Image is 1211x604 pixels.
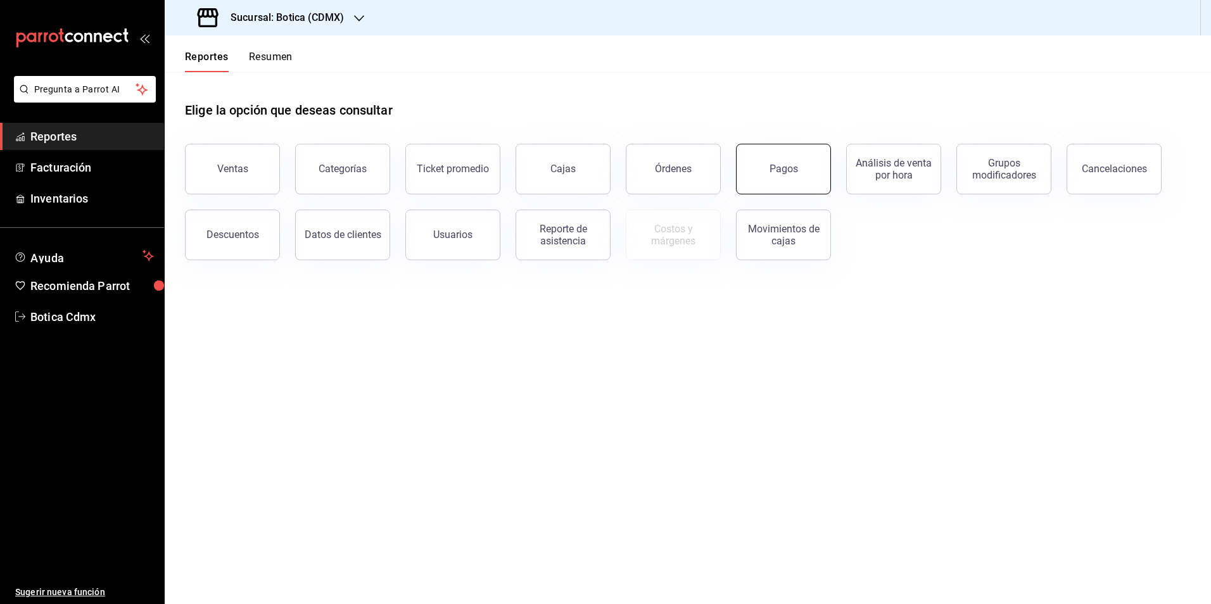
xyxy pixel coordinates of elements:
button: Ticket promedio [405,144,500,194]
button: Categorías [295,144,390,194]
div: Ticket promedio [417,163,489,175]
div: Análisis de venta por hora [854,157,933,181]
a: Pregunta a Parrot AI [9,92,156,105]
button: Resumen [249,51,293,72]
button: Contrata inventarios para ver este reporte [626,210,721,260]
button: Descuentos [185,210,280,260]
span: Inventarios [30,190,154,207]
div: Grupos modificadores [965,157,1043,181]
button: Análisis de venta por hora [846,144,941,194]
div: Cajas [550,163,576,175]
div: Datos de clientes [305,229,381,241]
span: Pregunta a Parrot AI [34,83,136,96]
div: Órdenes [655,163,692,175]
div: Pagos [770,163,798,175]
button: Órdenes [626,144,721,194]
span: Botica Cdmx [30,308,154,325]
button: Reporte de asistencia [516,210,611,260]
button: Usuarios [405,210,500,260]
div: Ventas [217,163,248,175]
h3: Sucursal: Botica (CDMX) [220,10,344,25]
button: Pagos [736,144,831,194]
button: Ventas [185,144,280,194]
span: Sugerir nueva función [15,586,154,599]
div: Costos y márgenes [634,223,713,247]
span: Facturación [30,159,154,176]
button: Datos de clientes [295,210,390,260]
button: open_drawer_menu [139,33,149,43]
div: Descuentos [206,229,259,241]
button: Grupos modificadores [956,144,1051,194]
span: Recomienda Parrot [30,277,154,294]
button: Cajas [516,144,611,194]
div: navigation tabs [185,51,293,72]
button: Pregunta a Parrot AI [14,76,156,103]
div: Reporte de asistencia [524,223,602,247]
div: Movimientos de cajas [744,223,823,247]
div: Categorías [319,163,367,175]
div: Cancelaciones [1082,163,1147,175]
button: Movimientos de cajas [736,210,831,260]
span: Reportes [30,128,154,145]
div: Usuarios [433,229,472,241]
h1: Elige la opción que deseas consultar [185,101,393,120]
span: Ayuda [30,248,137,263]
button: Cancelaciones [1067,144,1162,194]
button: Reportes [185,51,229,72]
